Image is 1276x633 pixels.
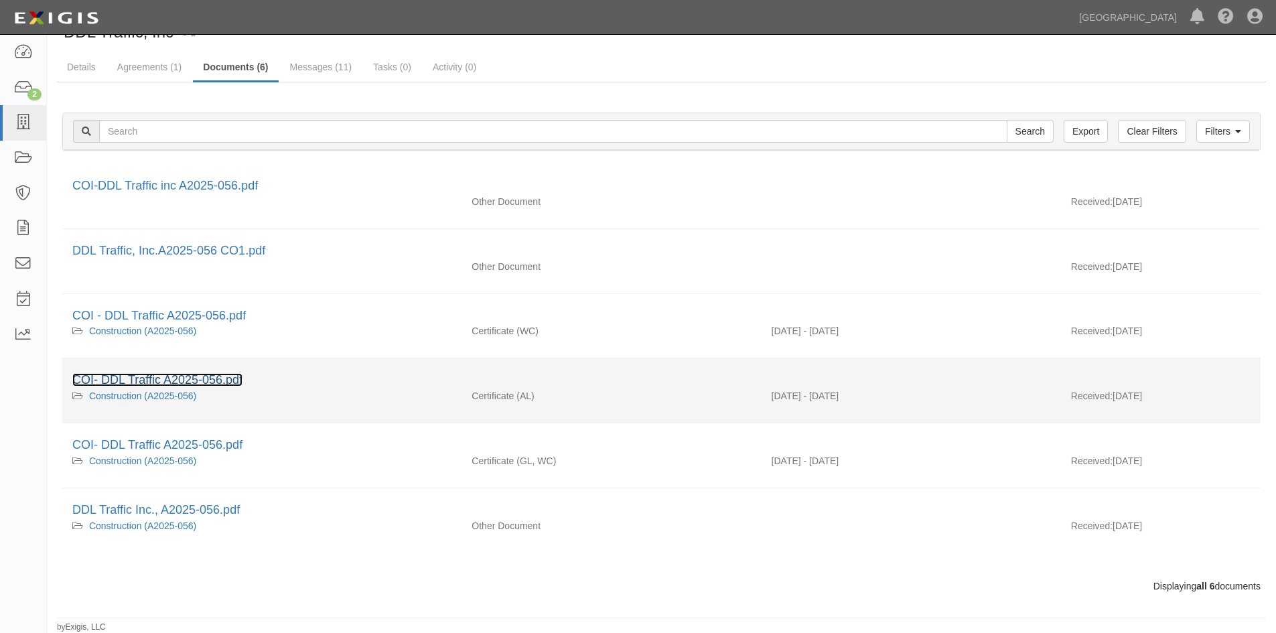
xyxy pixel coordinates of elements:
[1061,260,1261,280] div: [DATE]
[89,326,196,336] a: Construction (A2025-056)
[89,391,196,401] a: Construction (A2025-056)
[462,324,761,338] div: Workers Compensation/Employers Liability
[1072,4,1184,31] a: [GEOGRAPHIC_DATA]
[193,54,278,82] a: Documents (6)
[1071,195,1113,208] p: Received:
[72,454,451,468] div: Construction (A2025-056)
[72,519,451,533] div: Construction (A2025-056)
[57,622,106,633] small: by
[72,373,242,386] a: COI- DDL Traffic A2025-056.pdf
[762,324,1061,338] div: Effective 04/01/2025 - Expiration 04/01/2026
[72,389,451,403] div: Construction (A2025-056)
[762,389,1061,403] div: Effective 01/08/2025 - Expiration 01/08/2026
[1061,324,1261,344] div: [DATE]
[423,54,486,80] a: Activity (0)
[1071,389,1113,403] p: Received:
[107,54,192,80] a: Agreements (1)
[1218,9,1234,25] i: Help Center - Complianz
[1071,519,1113,533] p: Received:
[27,88,42,100] div: 2
[1061,519,1261,539] div: [DATE]
[363,54,421,80] a: Tasks (0)
[762,195,1061,196] div: Effective - Expiration
[72,178,1251,195] div: COI-DDL Traffic inc A2025-056.pdf
[1071,260,1113,273] p: Received:
[57,54,106,80] a: Details
[72,309,246,322] a: COI - DDL Traffic A2025-056.pdf
[462,389,761,403] div: Auto Liability
[1071,324,1113,338] p: Received:
[462,519,761,533] div: Other Document
[1071,454,1113,468] p: Received:
[72,503,240,516] a: DDL Traffic Inc., A2025-056.pdf
[462,454,761,468] div: General Liability Workers Compensation/Employers Liability
[1061,195,1261,215] div: [DATE]
[72,242,1251,260] div: DDL Traffic, Inc.A2025-056 CO1.pdf
[179,23,196,38] i: 1 scheduled workflow
[89,455,196,466] a: Construction (A2025-056)
[89,520,196,531] a: Construction (A2025-056)
[762,519,1061,520] div: Effective - Expiration
[72,438,242,451] a: COI- DDL Traffic A2025-056.pdf
[72,324,451,338] div: Construction (A2025-056)
[52,579,1271,593] div: Displaying documents
[72,307,1251,325] div: COI - DDL Traffic A2025-056.pdf
[72,502,1251,519] div: DDL Traffic Inc., A2025-056.pdf
[762,454,1061,468] div: Effective 04/01/2024 - Expiration 04/01/2025
[1196,581,1214,591] b: all 6
[1061,454,1261,474] div: [DATE]
[462,260,761,273] div: Other Document
[762,260,1061,261] div: Effective - Expiration
[72,372,1251,389] div: COI- DDL Traffic A2025-056.pdf
[1064,120,1108,143] a: Export
[1007,120,1054,143] input: Search
[10,6,102,30] img: logo-5460c22ac91f19d4615b14bd174203de0afe785f0fc80cf4dbbc73dc1793850b.png
[72,179,258,192] a: COI-DDL Traffic inc A2025-056.pdf
[1196,120,1250,143] a: Filters
[280,54,362,80] a: Messages (11)
[72,244,265,257] a: DDL Traffic, Inc.A2025-056 CO1.pdf
[99,120,1007,143] input: Search
[1061,389,1261,409] div: [DATE]
[66,622,106,632] a: Exigis, LLC
[1118,120,1186,143] a: Clear Filters
[462,195,761,208] div: Other Document
[72,437,1251,454] div: COI- DDL Traffic A2025-056.pdf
